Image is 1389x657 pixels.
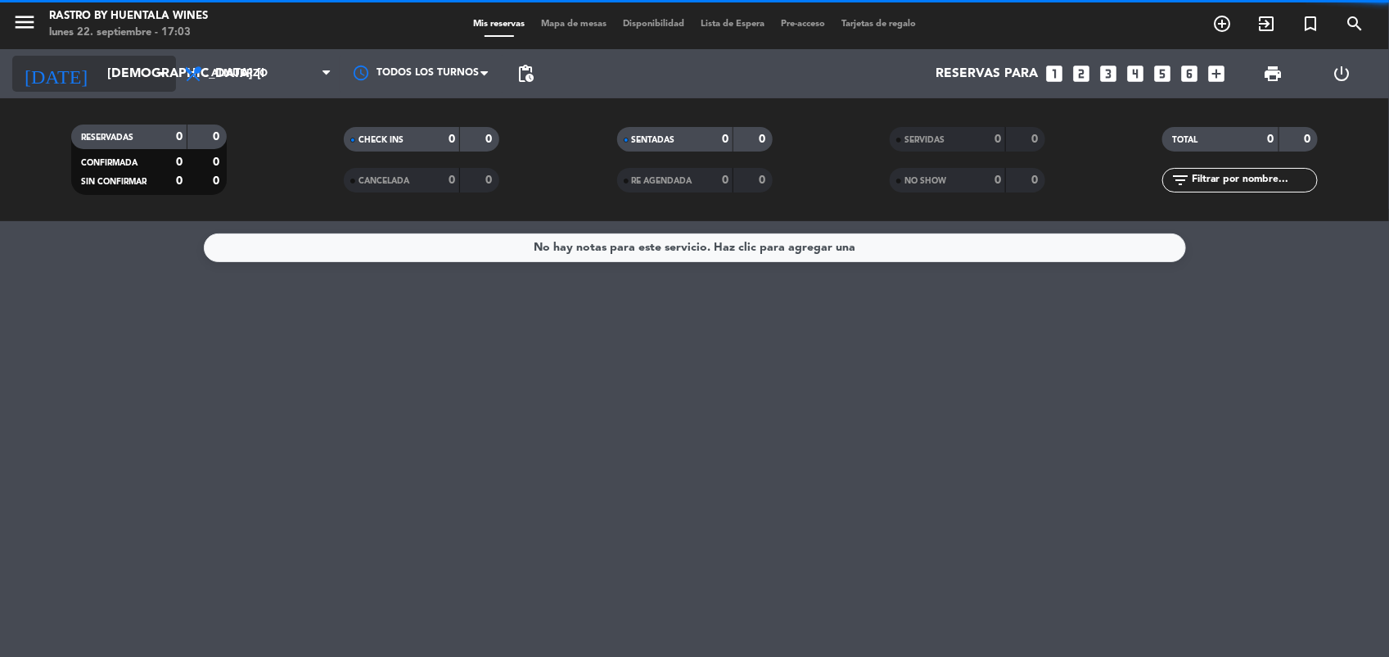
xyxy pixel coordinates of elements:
strong: 0 [176,175,183,187]
strong: 0 [486,174,496,186]
input: Filtrar por nombre... [1190,171,1317,189]
i: add_circle_outline [1212,14,1232,34]
i: search [1345,14,1364,34]
span: CONFIRMADA [81,159,138,167]
span: Mis reservas [465,20,533,29]
strong: 0 [994,134,1001,145]
i: menu [12,10,37,34]
span: Reservas para [936,66,1038,82]
span: pending_actions [516,64,535,84]
i: exit_to_app [1256,14,1276,34]
div: Rastro by Huentala Wines [49,8,208,25]
i: add_box [1206,63,1227,84]
strong: 0 [1031,134,1041,145]
span: Pre-acceso [773,20,833,29]
i: turned_in_not [1301,14,1320,34]
span: Lista de Espera [692,20,773,29]
div: lunes 22. septiembre - 17:03 [49,25,208,41]
strong: 0 [213,156,223,168]
span: RESERVADAS [81,134,133,142]
strong: 0 [213,175,223,187]
strong: 0 [176,156,183,168]
strong: 0 [722,134,728,145]
span: Tarjetas de regalo [833,20,924,29]
i: looks_6 [1179,63,1200,84]
i: looks_two [1071,63,1092,84]
span: Mapa de mesas [533,20,615,29]
button: menu [12,10,37,40]
span: SENTADAS [632,136,675,144]
i: looks_4 [1125,63,1146,84]
strong: 0 [176,131,183,143]
i: looks_one [1044,63,1065,84]
div: LOG OUT [1308,49,1377,98]
span: CANCELADA [359,177,409,185]
i: looks_5 [1152,63,1173,84]
span: CHECK INS [359,136,404,144]
i: filter_list [1170,170,1190,190]
span: TOTAL [1172,136,1197,144]
strong: 0 [994,174,1001,186]
strong: 0 [1268,134,1274,145]
strong: 0 [722,174,728,186]
span: Almuerzo [211,68,268,79]
strong: 0 [1305,134,1315,145]
span: SERVIDAS [904,136,945,144]
span: Disponibilidad [615,20,692,29]
strong: 0 [213,131,223,143]
i: looks_3 [1098,63,1119,84]
i: power_settings_new [1333,64,1352,84]
strong: 0 [449,134,455,145]
span: SIN CONFIRMAR [81,178,147,186]
i: [DATE] [12,56,99,92]
div: No hay notas para este servicio. Haz clic para agregar una [534,238,855,257]
strong: 0 [486,134,496,145]
strong: 0 [759,134,769,145]
span: RE AGENDADA [632,177,692,185]
i: arrow_drop_down [152,64,172,84]
strong: 0 [759,174,769,186]
strong: 0 [449,174,455,186]
span: print [1263,64,1283,84]
strong: 0 [1031,174,1041,186]
span: NO SHOW [904,177,946,185]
